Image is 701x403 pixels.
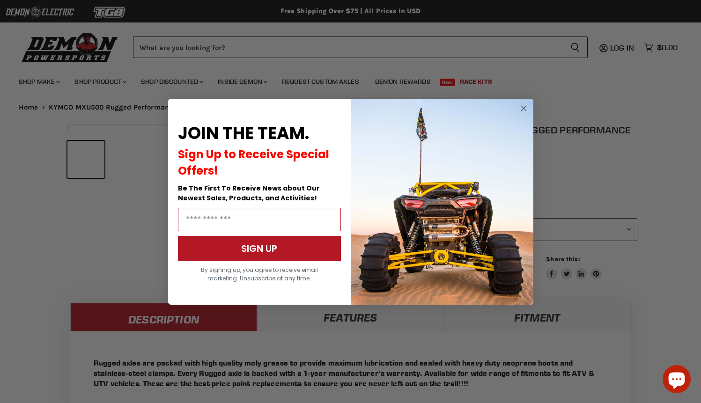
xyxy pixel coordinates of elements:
[660,365,694,396] inbox-online-store-chat: Shopify online store chat
[518,103,530,114] button: Close dialog
[201,266,318,282] span: By signing up, you agree to receive email marketing. Unsubscribe at any time.
[351,99,533,305] img: a9095488-b6e7-41ba-879d-588abfab540b.jpeg
[178,183,320,203] span: Be The First To Receive News about Our Newest Sales, Products, and Activities!
[178,147,329,178] span: Sign Up to Receive Special Offers!
[178,236,341,261] button: SIGN UP
[178,121,309,145] span: JOIN THE TEAM.
[178,208,341,231] input: Email Address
